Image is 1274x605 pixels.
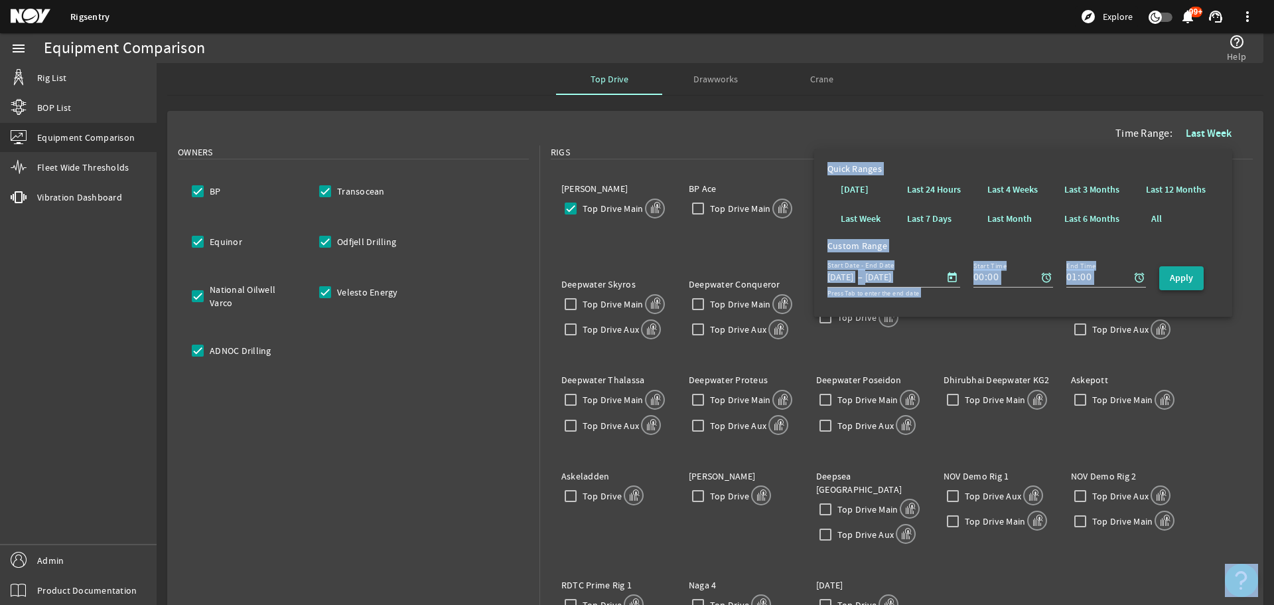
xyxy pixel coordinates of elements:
label: Top Drive Main [962,515,1026,528]
label: Deepwater Thalassa [561,374,645,386]
b: Last Week [1186,126,1232,140]
label: Askepott [1071,374,1108,386]
span: Custom Range [827,240,887,252]
span: Explore [1103,10,1133,23]
mat-hint: Press Tab to enter the end date [827,288,919,298]
button: Last Week [1175,122,1242,145]
button: Last 3 Months [1054,178,1130,202]
span: Equipment Comparison [37,131,135,144]
label: RDTC Prime Rig 1 [561,579,632,591]
input: Start Date [827,269,855,285]
a: Rigsentry [70,11,109,23]
b: All [1151,213,1162,226]
b: Apply [1170,272,1193,284]
label: NOV Demo Rig 1 [944,470,1009,482]
button: Last Week [830,207,891,231]
label: BP Ace [689,183,717,195]
label: [PERSON_NAME] [561,183,628,195]
label: Velesto Energy [334,286,398,299]
button: All [1135,207,1178,231]
b: Last Week [841,213,881,226]
label: Dhirubhai Deepwater KG2 [944,374,1050,386]
label: Top Drive Main [962,393,1026,406]
label: Equinor [207,235,242,248]
label: Top Drive Main [707,298,771,311]
mat-label: End Time [1066,262,1096,271]
mat-icon: help_outline [1229,34,1245,50]
label: Top Drive Aux [835,419,894,432]
span: BOP List [37,101,71,114]
label: Top Drive [580,489,622,503]
button: Apply [1159,266,1204,290]
button: Last 4 Weeks [977,178,1048,202]
label: Deepsea [GEOGRAPHIC_DATA] [816,470,902,495]
span: Fleet Wide Thresholds [37,161,129,174]
b: Last Month [987,213,1032,226]
button: Last Month [977,207,1042,231]
mat-label: Start Date - End Date [827,260,894,270]
label: Top Drive Aux [580,419,639,432]
b: Last 6 Months [1064,213,1119,226]
label: Naga 4 [689,579,717,591]
label: Top Drive Main [580,298,644,311]
label: Transocean [334,185,385,198]
mat-icon: support_agent [1208,9,1224,25]
b: [DATE] [841,183,869,197]
label: Top Drive Main [580,202,644,215]
span: Product Documentation [37,584,137,597]
label: ADNOC Drilling [207,344,271,357]
b: Last 4 Weeks [987,183,1038,197]
mat-icon: notifications [1180,9,1196,25]
span: Owners [178,145,213,159]
label: Top Drive Aux [1090,489,1149,503]
label: Top Drive Aux [835,528,894,541]
mat-icon: vibration [11,189,27,205]
label: Top Drive Aux [1090,323,1149,336]
button: Last 6 Months [1054,207,1130,231]
span: – [858,269,863,285]
label: NOV Demo Rig 2 [1071,470,1137,482]
b: Last 12 Months [1146,183,1206,197]
label: [PERSON_NAME] [689,470,755,482]
label: Top Drive Aux [580,323,639,336]
span: Help [1227,50,1246,63]
mat-icon: alarm [1133,272,1145,284]
button: more_vert [1232,1,1263,33]
button: Open Resource Center [1225,564,1258,597]
div: Equipment Comparison [44,42,205,55]
button: Last 7 Days [896,207,962,231]
label: Top Drive Main [580,393,644,406]
label: BP [207,185,221,198]
label: Top Drive Main [707,393,771,406]
label: Deepwater Proteus [689,374,768,386]
label: Deepwater Skyros [561,278,636,290]
span: Crane [810,74,833,84]
label: [DATE] [816,579,843,591]
span: Rigs [551,145,570,159]
mat-icon: explore [1080,9,1096,25]
span: Quick Ranges [827,163,882,175]
mat-icon: menu [11,41,27,56]
label: Top Drive [835,311,877,324]
b: Last 24 Hours [907,183,961,197]
span: Vibration Dashboard [37,191,122,204]
label: Top Drive Main [707,202,771,215]
button: 99+ [1180,10,1194,24]
label: Top Drive Main [835,393,898,406]
label: Askeladden [561,470,610,482]
button: Explore [1075,6,1138,27]
button: Open calendar [944,270,960,286]
label: Deepwater Conqueror [689,278,780,290]
label: Odfjell Drilling [334,235,396,248]
span: Top Drive [591,74,628,84]
label: Top Drive Aux [707,323,766,336]
label: Top Drive Main [1090,393,1153,406]
div: Time Range: [1115,122,1253,145]
button: [DATE] [830,178,879,202]
span: Rig List [37,71,66,84]
label: Top Drive Main [1090,515,1153,528]
mat-icon: alarm [1040,272,1052,284]
span: Admin [37,554,64,567]
label: Top Drive Main [835,503,898,516]
b: Last 7 Days [907,213,952,226]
